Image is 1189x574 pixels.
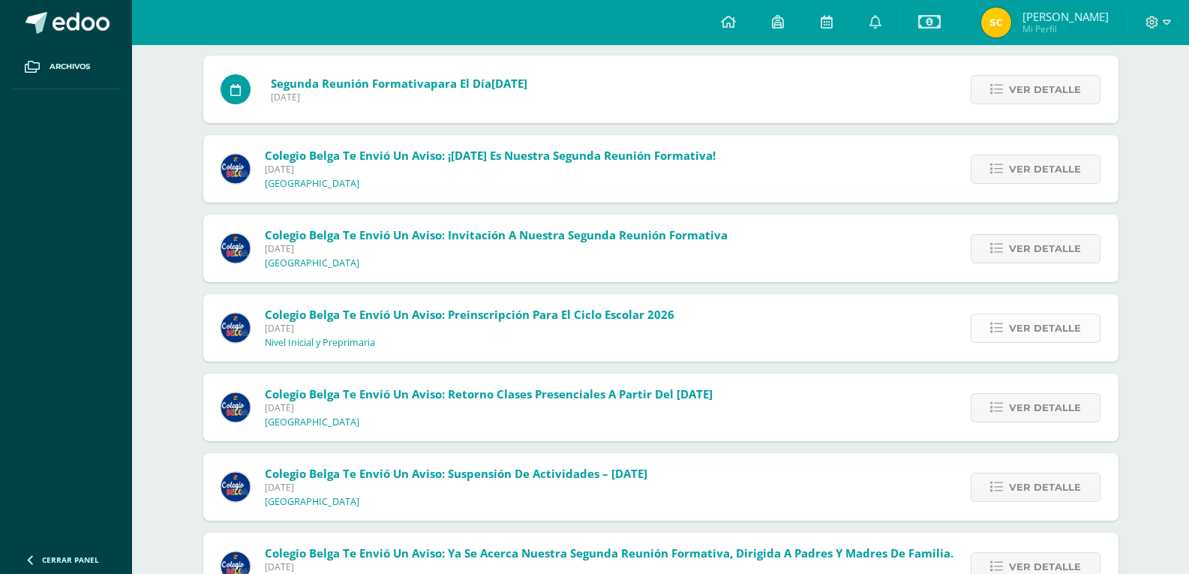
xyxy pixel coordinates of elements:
[265,337,375,349] p: Nivel Inicial y Preprimaria
[265,545,953,560] span: Colegio Belga te envió un aviso: Ya se acerca nuestra segunda Reunión Formativa, dirigida a padre...
[491,76,527,91] span: [DATE]
[265,466,647,481] span: Colegio Belga te envió un aviso: Suspensión de actividades – [DATE]
[1022,9,1109,24] span: [PERSON_NAME]
[1009,235,1081,263] span: Ver detalle
[221,233,251,263] img: 919ad801bb7643f6f997765cf4083301.png
[271,76,527,91] span: para el día
[265,386,713,401] span: Colegio Belga te envió un aviso: Retorno clases presenciales a partir del [DATE]
[265,178,359,190] p: [GEOGRAPHIC_DATA]
[1009,314,1081,342] span: Ver detalle
[265,401,713,414] span: [DATE]
[265,481,647,494] span: [DATE]
[265,227,728,242] span: Colegio Belga te envió un aviso: Invitación a nuestra segunda Reunión Formativa
[221,154,251,184] img: 919ad801bb7643f6f997765cf4083301.png
[265,307,674,322] span: Colegio Belga te envió un aviso: Preinscripción para el Ciclo Escolar 2026
[265,163,716,176] span: [DATE]
[265,257,359,269] p: [GEOGRAPHIC_DATA]
[1009,394,1081,422] span: Ver detalle
[50,61,90,73] span: Archivos
[1009,155,1081,183] span: Ver detalle
[1022,23,1109,35] span: Mi Perfil
[265,560,953,573] span: [DATE]
[265,416,359,428] p: [GEOGRAPHIC_DATA]
[271,91,527,104] span: [DATE]
[265,322,674,335] span: [DATE]
[1009,473,1081,501] span: Ver detalle
[265,242,728,255] span: [DATE]
[12,45,120,89] a: Archivos
[265,148,716,163] span: Colegio Belga te envió un aviso: ¡[DATE] es nuestra segunda Reunión Formativa!
[221,313,251,343] img: 919ad801bb7643f6f997765cf4083301.png
[42,554,99,565] span: Cerrar panel
[1009,76,1081,104] span: Ver detalle
[265,496,359,508] p: [GEOGRAPHIC_DATA]
[221,392,251,422] img: 919ad801bb7643f6f997765cf4083301.png
[271,76,431,91] span: Segunda Reunión Formativa
[981,8,1011,38] img: 1bdccb0ee4e2c455f0970308bbc1e2bb.png
[221,472,251,502] img: 919ad801bb7643f6f997765cf4083301.png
